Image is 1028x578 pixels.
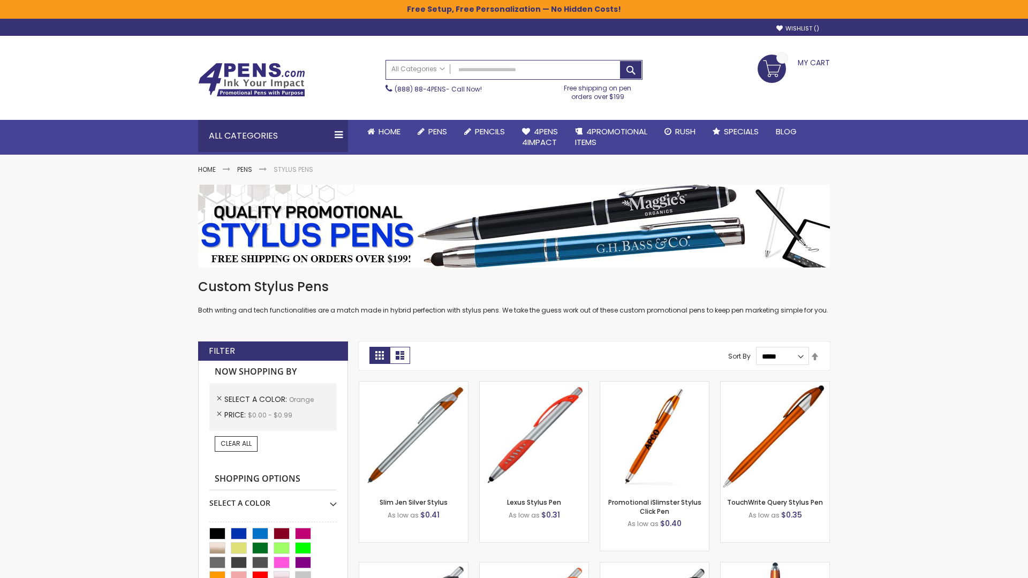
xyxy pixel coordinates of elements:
[409,120,456,143] a: Pens
[359,381,468,390] a: Slim Jen Silver Stylus-Orange
[198,185,830,268] img: Stylus Pens
[727,498,823,507] a: TouchWrite Query Stylus Pen
[600,382,709,490] img: Promotional iSlimster Stylus Click Pen-Orange
[704,120,767,143] a: Specials
[224,409,248,420] span: Price
[428,126,447,137] span: Pens
[480,382,588,490] img: Lexus Stylus Pen-Orange
[198,120,348,152] div: All Categories
[391,65,445,73] span: All Categories
[776,25,819,33] a: Wishlist
[420,509,440,520] span: $0.41
[198,63,305,97] img: 4Pens Custom Pens and Promotional Products
[660,518,682,529] span: $0.40
[215,436,258,451] a: Clear All
[209,345,235,357] strong: Filter
[628,519,659,528] span: As low as
[209,468,337,491] strong: Shopping Options
[274,165,313,174] strong: Stylus Pens
[380,498,448,507] a: Slim Jen Silver Stylus
[575,126,647,148] span: 4PROMOTIONAL ITEMS
[224,394,289,405] span: Select A Color
[359,120,409,143] a: Home
[749,511,780,520] span: As low as
[721,382,829,490] img: TouchWrite Query Stylus Pen-Orange
[237,165,252,174] a: Pens
[379,126,400,137] span: Home
[724,126,759,137] span: Specials
[209,361,337,383] strong: Now Shopping by
[198,278,830,315] div: Both writing and tech functionalities are a match made in hybrid perfection with stylus pens. We ...
[509,511,540,520] span: As low as
[781,509,802,520] span: $0.35
[480,562,588,571] a: Boston Silver Stylus Pen-Orange
[456,120,513,143] a: Pencils
[608,498,701,515] a: Promotional iSlimster Stylus Click Pen
[600,562,709,571] a: Lexus Metallic Stylus Pen-Orange
[198,165,216,174] a: Home
[507,498,561,507] a: Lexus Stylus Pen
[248,410,292,420] span: $0.00 - $0.99
[553,80,643,101] div: Free shipping on pen orders over $199
[600,381,709,390] a: Promotional iSlimster Stylus Click Pen-Orange
[480,381,588,390] a: Lexus Stylus Pen-Orange
[656,120,704,143] a: Rush
[386,60,450,78] a: All Categories
[395,85,482,94] span: - Call Now!
[566,120,656,155] a: 4PROMOTIONALITEMS
[388,511,419,520] span: As low as
[776,126,797,137] span: Blog
[721,562,829,571] a: TouchWrite Command Stylus Pen-Orange
[395,85,446,94] a: (888) 88-4PENS
[767,120,805,143] a: Blog
[369,347,390,364] strong: Grid
[209,490,337,508] div: Select A Color
[541,509,560,520] span: $0.31
[221,439,252,448] span: Clear All
[198,278,830,295] h1: Custom Stylus Pens
[675,126,696,137] span: Rush
[522,126,558,148] span: 4Pens 4impact
[721,381,829,390] a: TouchWrite Query Stylus Pen-Orange
[359,382,468,490] img: Slim Jen Silver Stylus-Orange
[728,352,751,361] label: Sort By
[289,395,314,404] span: Orange
[359,562,468,571] a: Boston Stylus Pen-Orange
[475,126,505,137] span: Pencils
[513,120,566,155] a: 4Pens4impact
